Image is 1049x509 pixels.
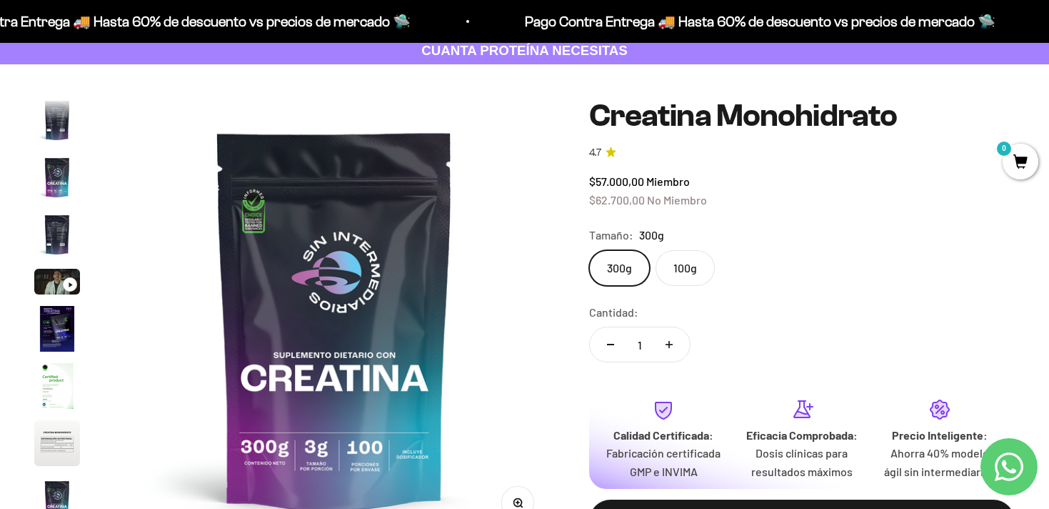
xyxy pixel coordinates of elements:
[521,10,991,33] p: Pago Contra Entrega 🚚 Hasta 60% de descuento vs precios de mercado 🛸
[590,327,631,362] button: Reducir cantidad
[639,226,664,244] span: 300g
[646,174,690,188] span: Miembro
[746,428,858,442] strong: Eficacia Comprobada:
[1003,155,1038,171] a: 0
[34,212,80,257] img: Creatina Monohidrato
[34,306,80,356] button: Ir al artículo 6
[892,428,988,442] strong: Precio Inteligente:
[589,99,1015,133] h1: Creatina Monohidrato
[883,444,998,480] p: Ahorra 40% modelo ágil sin intermediarios
[589,226,633,244] legend: Tamaño:
[589,174,644,188] span: $57.000,00
[34,363,80,413] button: Ir al artículo 7
[34,97,80,143] img: Creatina Monohidrato
[34,420,80,470] button: Ir al artículo 8
[589,145,1015,161] a: 4.74.7 de 5.0 estrellas
[34,420,80,466] img: Creatina Monohidrato
[34,154,80,200] img: Creatina Monohidrato
[34,212,80,262] button: Ir al artículo 4
[421,43,628,58] strong: CUANTA PROTEÍNA NECESITAS
[613,428,713,442] strong: Calidad Certificada:
[606,444,721,480] p: Fabricación certificada GMP e INVIMA
[995,140,1013,157] mark: 0
[589,145,601,161] span: 4.7
[34,269,80,299] button: Ir al artículo 5
[589,303,638,322] label: Cantidad:
[589,193,645,207] span: $62.700,00
[647,193,707,207] span: No Miembro
[34,363,80,409] img: Creatina Monohidrato
[744,444,859,480] p: Dosis clínicas para resultados máximos
[34,306,80,352] img: Creatina Monohidrato
[648,327,690,362] button: Aumentar cantidad
[34,97,80,147] button: Ir al artículo 2
[34,154,80,204] button: Ir al artículo 3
